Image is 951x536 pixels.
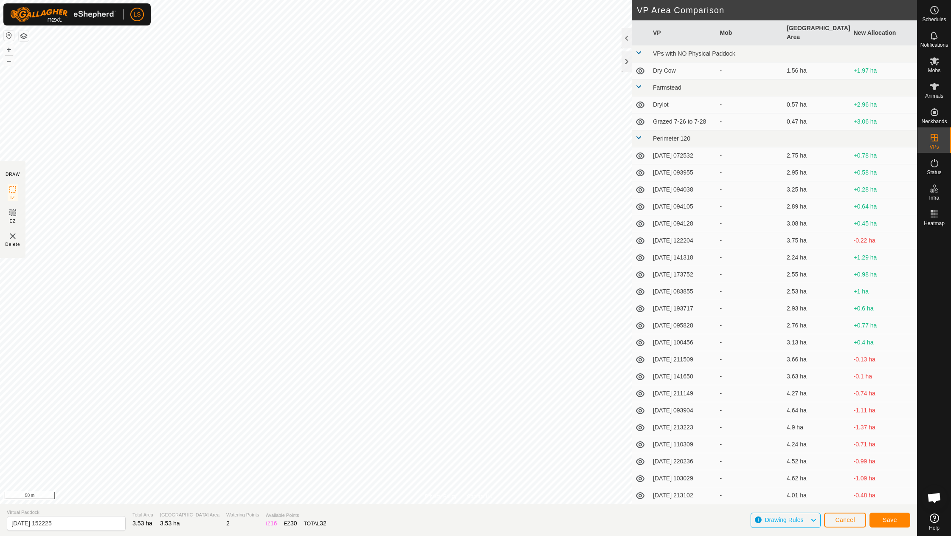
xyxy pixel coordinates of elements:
[132,511,153,519] span: Total Area
[720,457,780,466] div: -
[650,300,717,317] td: [DATE] 193717
[8,231,18,241] img: VP
[637,5,917,15] h2: VP Area Comparison
[783,266,850,283] td: 2.55 ha
[783,232,850,249] td: 3.75 ha
[650,402,717,419] td: [DATE] 093904
[924,221,945,226] span: Heatmap
[783,181,850,198] td: 3.25 ha
[850,249,917,266] td: +1.29 ha
[850,266,917,283] td: +0.98 ha
[653,84,681,91] span: Farmstead
[467,493,492,500] a: Contact Us
[783,198,850,215] td: 2.89 ha
[650,266,717,283] td: [DATE] 173752
[850,351,917,368] td: -0.13 ha
[925,93,943,99] span: Animals
[10,218,16,224] span: EZ
[6,241,20,248] span: Delete
[650,283,717,300] td: [DATE] 083855
[720,253,780,262] div: -
[650,351,717,368] td: [DATE] 211509
[720,100,780,109] div: -
[720,406,780,415] div: -
[720,440,780,449] div: -
[920,42,948,48] span: Notifications
[19,31,29,41] button: Map Layers
[850,181,917,198] td: +0.28 ha
[850,20,917,45] th: New Allocation
[850,215,917,232] td: +0.45 ha
[783,453,850,470] td: 4.52 ha
[720,66,780,75] div: -
[850,147,917,164] td: +0.78 ha
[133,10,141,19] span: LS
[650,232,717,249] td: [DATE] 122204
[720,168,780,177] div: -
[929,144,939,150] span: VPs
[720,202,780,211] div: -
[132,520,152,527] span: 3.53 ha
[650,249,717,266] td: [DATE] 141318
[650,198,717,215] td: [DATE] 094105
[783,419,850,436] td: 4.9 ha
[928,68,940,73] span: Mobs
[284,519,297,528] div: EZ
[266,512,326,519] span: Available Points
[850,113,917,130] td: +3.06 ha
[883,516,897,523] span: Save
[783,164,850,181] td: 2.95 ha
[650,113,717,130] td: Grazed 7-26 to 7-28
[850,96,917,113] td: +2.96 ha
[783,113,850,130] td: 0.47 ha
[720,389,780,398] div: -
[783,96,850,113] td: 0.57 ha
[921,119,947,124] span: Neckbands
[783,62,850,79] td: 1.56 ha
[929,195,939,200] span: Infra
[783,283,850,300] td: 2.53 ha
[720,304,780,313] div: -
[783,334,850,351] td: 3.13 ha
[850,453,917,470] td: -0.99 ha
[226,511,259,519] span: Watering Points
[850,385,917,402] td: -0.74 ha
[783,300,850,317] td: 2.93 ha
[850,436,917,453] td: -0.71 ha
[720,151,780,160] div: -
[783,368,850,385] td: 3.63 ha
[425,493,457,500] a: Privacy Policy
[650,504,717,521] td: [DATE] 144452
[783,147,850,164] td: 2.75 ha
[783,470,850,487] td: 4.62 ha
[4,45,14,55] button: +
[720,355,780,364] div: -
[290,520,297,527] span: 30
[650,487,717,504] td: [DATE] 213102
[720,338,780,347] div: -
[783,317,850,334] td: 2.76 ha
[720,372,780,381] div: -
[720,474,780,483] div: -
[922,17,946,22] span: Schedules
[717,20,784,45] th: Mob
[850,198,917,215] td: +0.64 ha
[824,513,866,528] button: Cancel
[650,368,717,385] td: [DATE] 141650
[720,321,780,330] div: -
[720,270,780,279] div: -
[650,20,717,45] th: VP
[650,453,717,470] td: [DATE] 220236
[4,56,14,66] button: –
[850,368,917,385] td: -0.1 ha
[650,470,717,487] td: [DATE] 103029
[720,185,780,194] div: -
[650,317,717,334] td: [DATE] 095828
[929,525,940,530] span: Help
[850,62,917,79] td: +1.97 ha
[783,487,850,504] td: 4.01 ha
[720,423,780,432] div: -
[650,215,717,232] td: [DATE] 094128
[850,470,917,487] td: -1.09 ha
[783,402,850,419] td: 4.64 ha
